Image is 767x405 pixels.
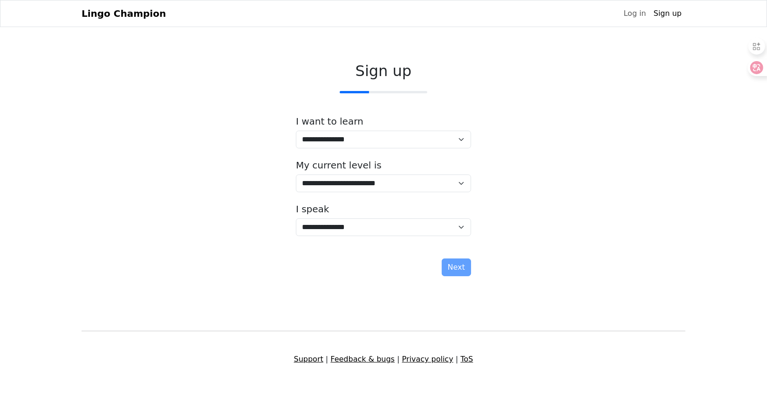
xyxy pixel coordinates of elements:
h2: Sign up [296,62,471,80]
a: Sign up [650,4,685,23]
a: Support [294,355,323,363]
a: Log in [620,4,650,23]
a: Feedback & bugs [330,355,395,363]
a: Lingo Champion [82,4,166,23]
div: | | | [76,354,691,365]
a: Privacy policy [402,355,453,363]
label: I speak [296,203,329,215]
label: My current level is [296,160,382,171]
label: I want to learn [296,116,363,127]
a: ToS [460,355,473,363]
